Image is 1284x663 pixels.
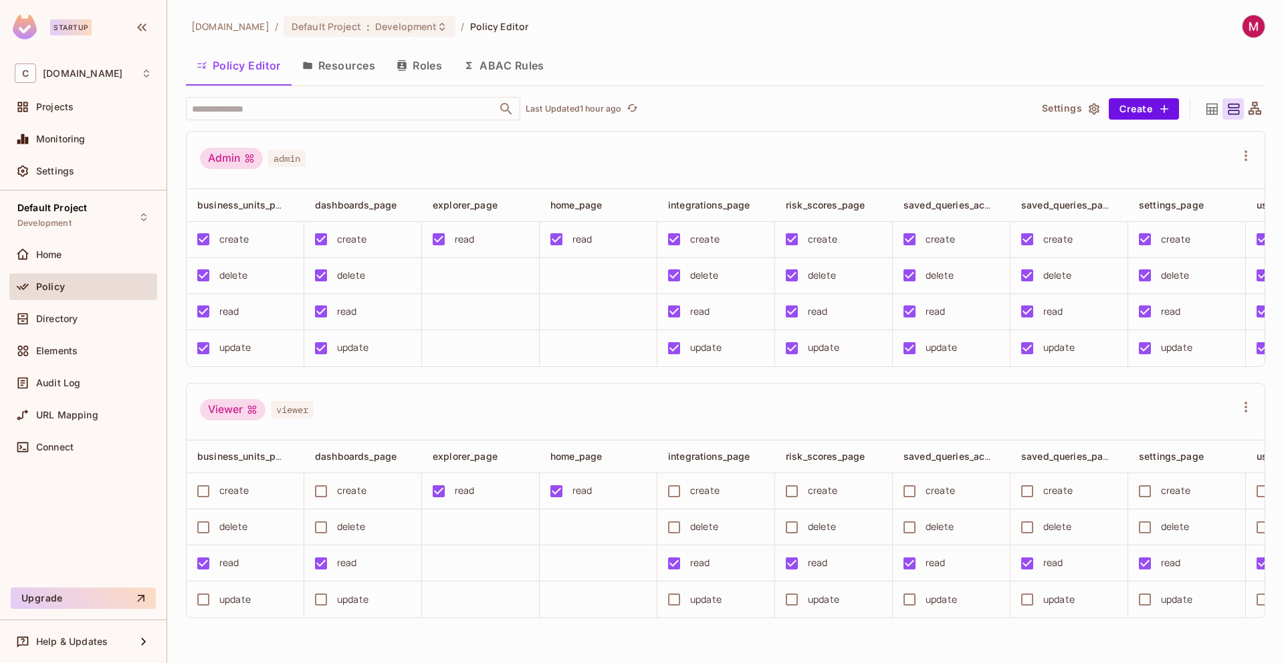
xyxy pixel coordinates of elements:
button: Resources [292,49,386,82]
span: Connect [36,442,74,452]
button: Roles [386,49,453,82]
div: create [808,232,837,247]
button: Open [497,100,516,118]
div: update [690,340,722,355]
span: URL Mapping [36,410,98,420]
div: create [926,232,955,247]
div: update [808,340,839,355]
div: delete [1161,268,1189,283]
div: read [455,483,475,498]
div: update [337,340,368,355]
span: saved_queries_page [1021,198,1115,211]
div: read [455,232,475,247]
div: create [690,483,720,498]
div: read [808,555,828,570]
div: read [690,555,710,570]
div: read [572,483,593,498]
img: Matan Benjio [1243,15,1265,37]
div: delete [337,519,365,534]
span: settings_page [1139,450,1204,462]
span: Workspace: cyclops.security [43,68,122,79]
span: business_units_page [197,198,293,211]
span: Projects [36,102,74,112]
div: update [690,592,722,607]
span: home_page [550,199,602,211]
div: read [219,304,239,319]
span: integrations_page [668,450,750,462]
div: create [337,232,366,247]
div: create [926,483,955,498]
button: refresh [624,101,640,117]
div: create [219,483,249,498]
div: create [219,232,249,247]
span: saved_queries_action [903,198,1002,211]
span: Monitoring [36,134,86,144]
div: create [1161,232,1190,247]
div: read [1161,304,1181,319]
span: admin [268,150,306,167]
div: read [1043,304,1063,319]
span: dashboards_page [315,450,397,462]
div: create [337,483,366,498]
span: explorer_page [433,450,498,462]
button: Settings [1037,98,1103,120]
button: Upgrade [11,587,156,609]
div: update [1161,592,1192,607]
div: delete [926,519,954,534]
div: delete [1161,519,1189,534]
span: Elements [36,346,78,356]
span: Help & Updates [36,636,108,647]
span: Policy Editor [470,20,529,33]
div: delete [219,519,247,534]
div: create [690,232,720,247]
div: create [1043,232,1073,247]
div: delete [690,268,718,283]
span: risk_scores_page [786,199,865,211]
span: Policy [36,281,65,292]
div: update [1043,340,1075,355]
span: Default Project [17,203,87,213]
div: update [337,592,368,607]
div: update [926,592,957,607]
span: Home [36,249,62,260]
span: refresh [627,102,638,116]
span: settings_page [1139,199,1204,211]
div: read [926,304,946,319]
div: update [926,340,957,355]
div: delete [926,268,954,283]
div: update [219,592,251,607]
div: create [808,483,837,498]
img: SReyMgAAAABJRU5ErkJggg== [13,15,37,39]
span: Development [17,218,72,229]
div: update [1161,340,1192,355]
div: delete [337,268,365,283]
button: ABAC Rules [453,49,555,82]
div: create [1043,483,1073,498]
div: read [926,555,946,570]
div: update [1043,592,1075,607]
div: Viewer [200,399,265,420]
div: delete [690,519,718,534]
div: read [690,304,710,319]
span: Directory [36,313,78,324]
span: risk_scores_page [786,450,865,462]
li: / [461,20,464,33]
div: read [1043,555,1063,570]
div: read [572,232,593,247]
span: viewer [271,401,314,418]
button: Policy Editor [186,49,292,82]
div: delete [219,268,247,283]
span: business_units_page [197,450,293,462]
span: Development [375,20,437,33]
span: Settings [36,166,74,176]
span: Default Project [292,20,361,33]
p: Last Updated 1 hour ago [526,104,621,114]
span: Audit Log [36,378,80,388]
span: C [15,63,36,83]
div: delete [1043,268,1071,283]
div: read [337,555,357,570]
div: read [808,304,828,319]
div: create [1161,483,1190,498]
span: home_page [550,450,602,462]
div: read [1161,555,1181,570]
